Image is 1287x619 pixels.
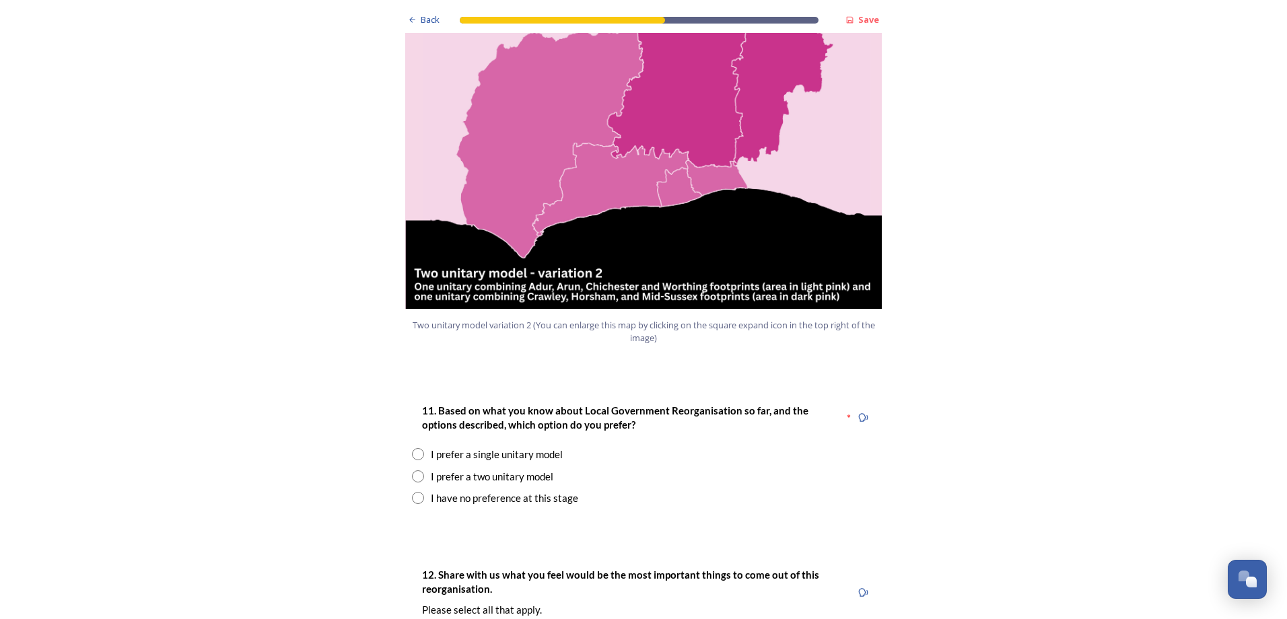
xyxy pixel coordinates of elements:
strong: Save [858,13,879,26]
strong: 11. Based on what you know about Local Government Reorganisation so far, and the options describe... [422,404,810,431]
button: Open Chat [1228,560,1267,599]
span: Two unitary model variation 2 (You can enlarge this map by clicking on the square expand icon in ... [411,319,876,344]
strong: 12. Share with us what you feel would be the most important things to come out of this reorganisa... [422,569,821,595]
div: I prefer a two unitary model [431,469,553,484]
div: I have no preference at this stage [431,490,578,506]
span: Back [421,13,440,26]
p: Please select all that apply. [422,603,841,617]
div: I prefer a single unitary model [431,447,563,462]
